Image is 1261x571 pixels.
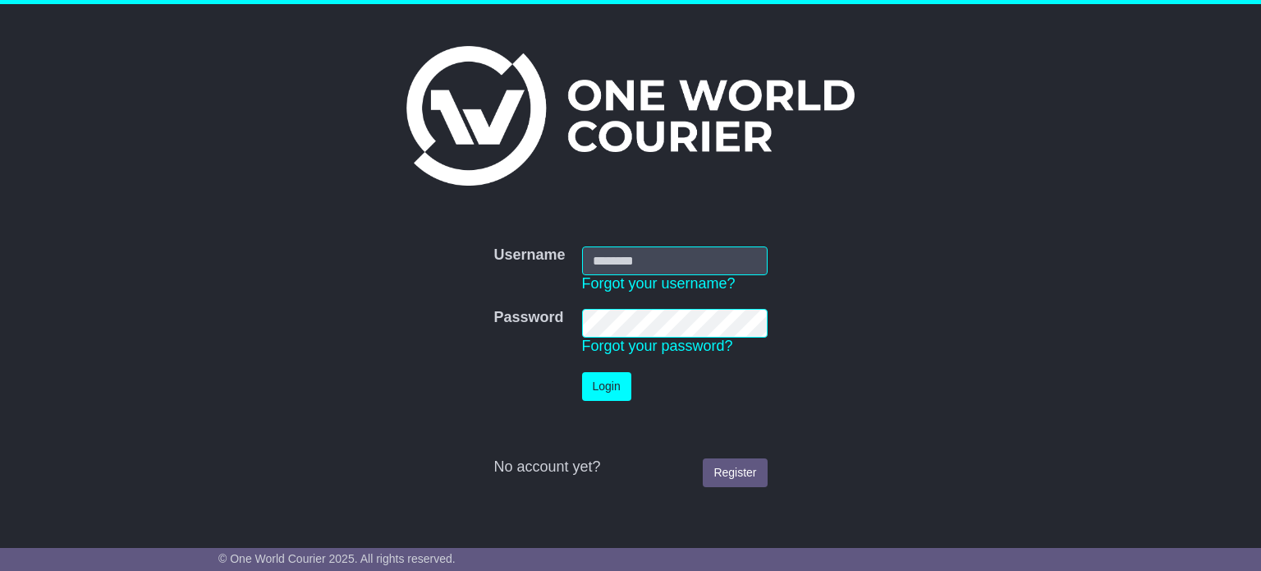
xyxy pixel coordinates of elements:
[218,552,456,565] span: © One World Courier 2025. All rights reserved.
[582,275,736,292] a: Forgot your username?
[582,372,631,401] button: Login
[493,309,563,327] label: Password
[406,46,855,186] img: One World
[703,458,767,487] a: Register
[582,338,733,354] a: Forgot your password?
[493,458,767,477] div: No account yet?
[493,246,565,265] label: Username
